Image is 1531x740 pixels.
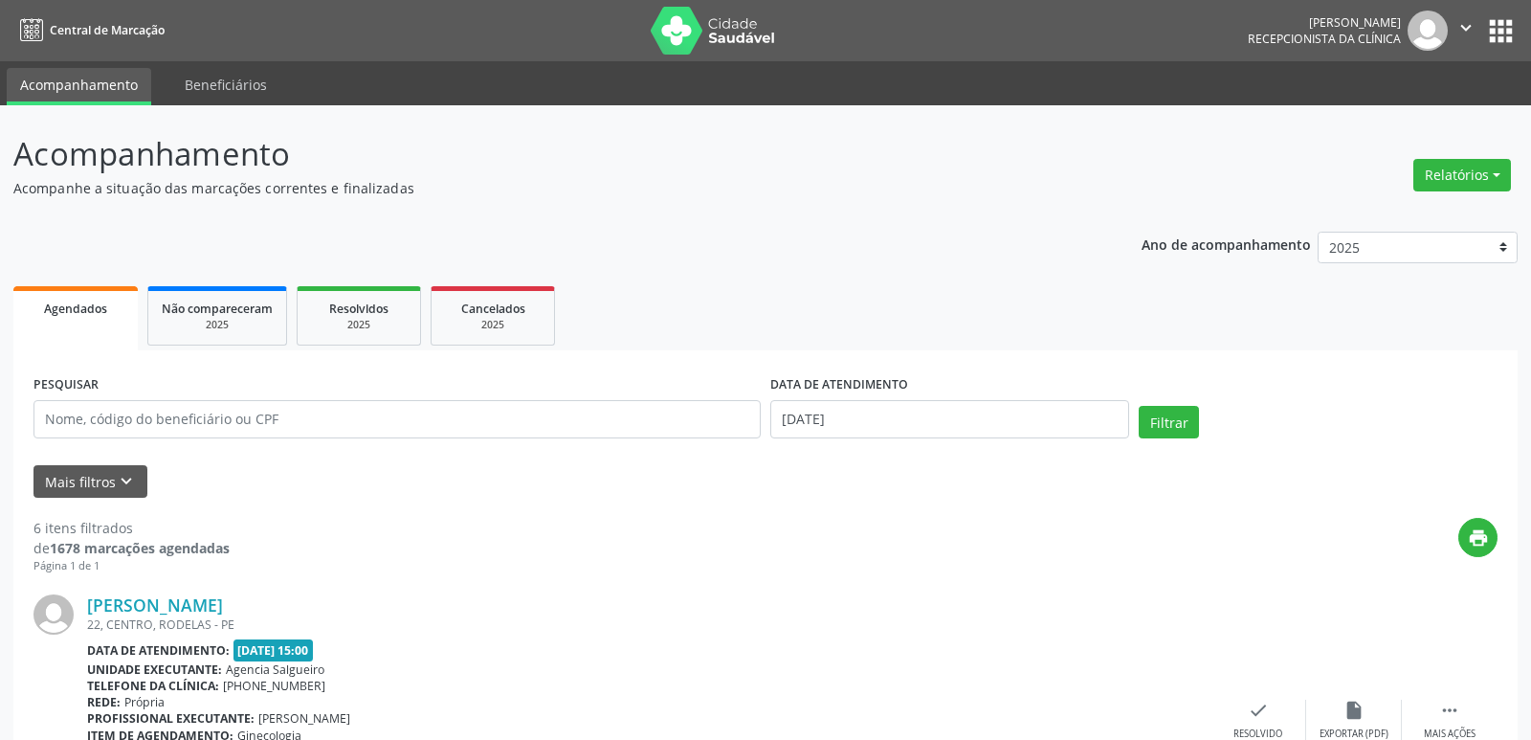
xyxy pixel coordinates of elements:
[1139,406,1199,438] button: Filtrar
[33,465,147,499] button: Mais filtroskeyboard_arrow_down
[1458,518,1498,557] button: print
[33,370,99,400] label: PESQUISAR
[124,694,165,710] span: Própria
[223,678,325,694] span: [PHONE_NUMBER]
[87,617,1210,633] div: 22, CENTRO, RODELAS - PE
[33,518,230,538] div: 6 itens filtrados
[33,400,761,438] input: Nome, código do beneficiário ou CPF
[1343,700,1365,721] i: insert_drive_file
[87,694,121,710] b: Rede:
[445,318,541,332] div: 2025
[50,539,230,557] strong: 1678 marcações agendadas
[87,710,255,727] b: Profissional executante:
[44,301,107,317] span: Agendados
[770,400,1129,438] input: Selecione um intervalo
[258,710,350,727] span: [PERSON_NAME]
[233,639,314,662] span: [DATE] 15:00
[461,301,525,317] span: Cancelados
[13,14,165,46] a: Central de Marcação
[1468,527,1489,549] i: print
[329,301,388,317] span: Resolvidos
[1413,159,1511,191] button: Relatórios
[162,301,273,317] span: Não compareceram
[1448,11,1484,51] button: 
[171,68,280,101] a: Beneficiários
[33,594,74,635] img: img
[1455,17,1476,38] i: 
[33,558,230,574] div: Página 1 de 1
[1248,31,1401,47] span: Recepcionista da clínica
[33,538,230,558] div: de
[226,662,324,678] span: Agencia Salgueiro
[770,370,908,400] label: DATA DE ATENDIMENTO
[1248,14,1401,31] div: [PERSON_NAME]
[1142,232,1311,256] p: Ano de acompanhamento
[1484,14,1518,48] button: apps
[7,68,151,105] a: Acompanhamento
[162,318,273,332] div: 2025
[1439,700,1460,721] i: 
[13,130,1066,178] p: Acompanhamento
[87,594,223,616] a: [PERSON_NAME]
[116,471,137,492] i: keyboard_arrow_down
[87,678,219,694] b: Telefone da clínica:
[1248,700,1269,721] i: check
[1408,11,1448,51] img: img
[87,642,230,659] b: Data de atendimento:
[13,178,1066,198] p: Acompanhe a situação das marcações correntes e finalizadas
[311,318,407,332] div: 2025
[50,22,165,38] span: Central de Marcação
[87,662,222,678] b: Unidade executante:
